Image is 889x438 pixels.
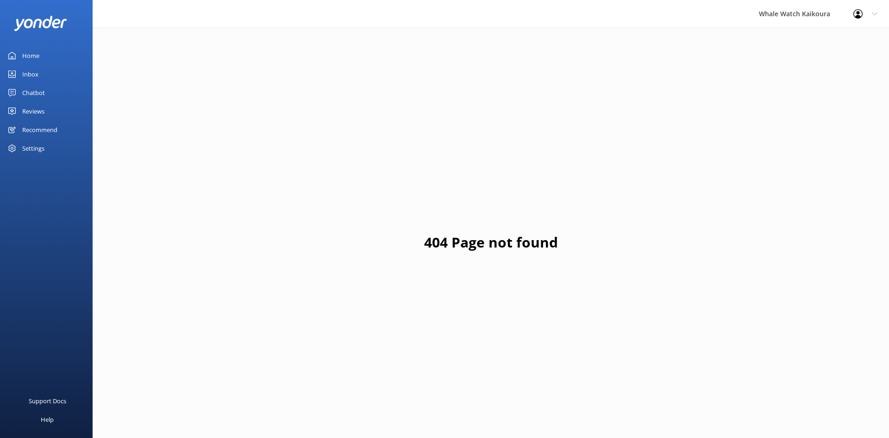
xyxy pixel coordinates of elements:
[41,410,54,429] div: Help
[22,65,38,83] div: Inbox
[22,83,45,102] div: Chatbot
[22,121,57,139] div: Recommend
[14,16,67,31] img: yonder-white-logo.png
[22,102,44,121] div: Reviews
[22,139,44,158] div: Settings
[22,46,39,65] div: Home
[29,392,66,410] div: Support Docs
[424,231,558,254] h1: 404 Page not found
